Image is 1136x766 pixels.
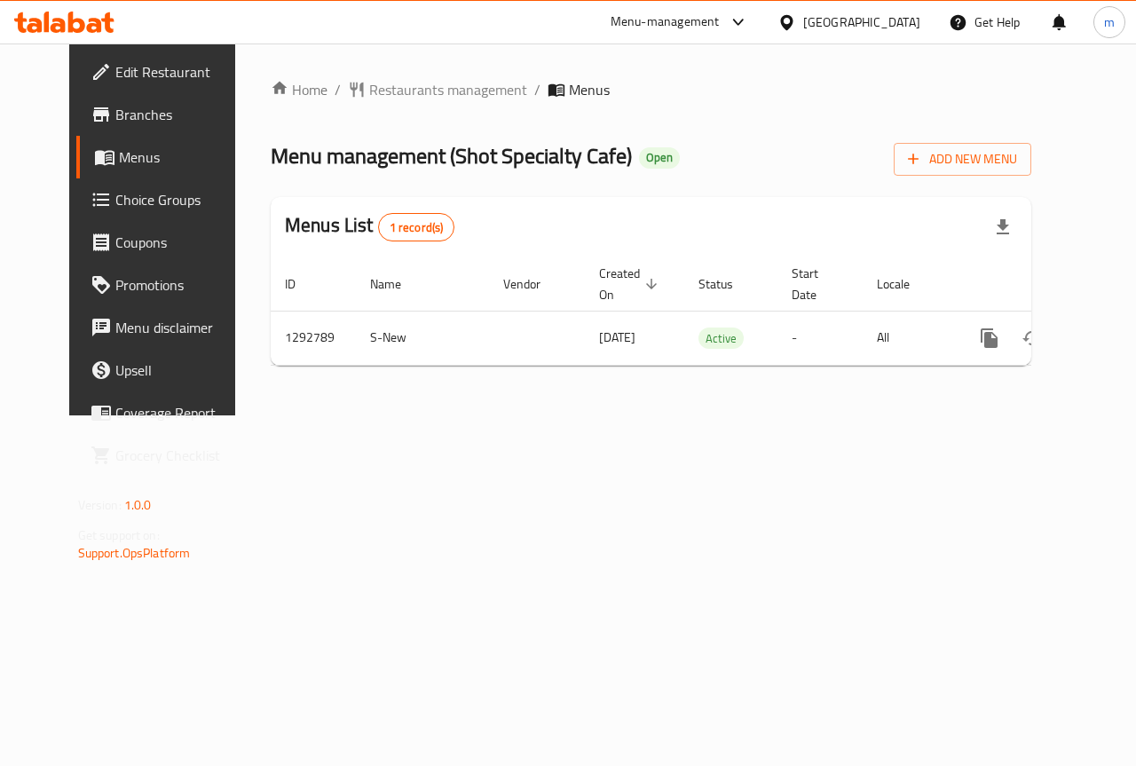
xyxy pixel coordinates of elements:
[76,51,259,93] a: Edit Restaurant
[370,273,424,295] span: Name
[503,273,564,295] span: Vendor
[611,12,720,33] div: Menu-management
[348,79,527,100] a: Restaurants management
[271,136,632,176] span: Menu management ( Shot Specialty Cafe )
[792,263,841,305] span: Start Date
[76,136,259,178] a: Menus
[1011,317,1053,359] button: Change Status
[76,93,259,136] a: Branches
[115,317,245,338] span: Menu disclaimer
[698,328,744,349] span: Active
[877,273,933,295] span: Locale
[271,79,1031,100] nav: breadcrumb
[78,541,191,565] a: Support.OpsPlatform
[968,317,1011,359] button: more
[78,494,122,517] span: Version:
[271,79,327,100] a: Home
[76,306,259,349] a: Menu disclaimer
[124,494,152,517] span: 1.0.0
[76,349,259,391] a: Upsell
[908,148,1017,170] span: Add New Menu
[982,206,1024,249] div: Export file
[76,178,259,221] a: Choice Groups
[119,146,245,168] span: Menus
[369,79,527,100] span: Restaurants management
[78,524,160,547] span: Get support on:
[698,328,744,349] div: Active
[76,264,259,306] a: Promotions
[115,232,245,253] span: Coupons
[356,311,489,365] td: S-New
[76,391,259,434] a: Coverage Report
[285,273,319,295] span: ID
[698,273,756,295] span: Status
[285,212,454,241] h2: Menus List
[378,213,455,241] div: Total records count
[271,311,356,365] td: 1292789
[115,189,245,210] span: Choice Groups
[569,79,610,100] span: Menus
[894,143,1031,176] button: Add New Menu
[777,311,863,365] td: -
[599,263,663,305] span: Created On
[599,326,635,349] span: [DATE]
[379,219,454,236] span: 1 record(s)
[115,402,245,423] span: Coverage Report
[803,12,920,32] div: [GEOGRAPHIC_DATA]
[76,221,259,264] a: Coupons
[115,359,245,381] span: Upsell
[639,147,680,169] div: Open
[115,61,245,83] span: Edit Restaurant
[115,445,245,466] span: Grocery Checklist
[335,79,341,100] li: /
[76,434,259,477] a: Grocery Checklist
[639,150,680,165] span: Open
[115,274,245,296] span: Promotions
[115,104,245,125] span: Branches
[863,311,954,365] td: All
[1104,12,1115,32] span: m
[534,79,540,100] li: /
